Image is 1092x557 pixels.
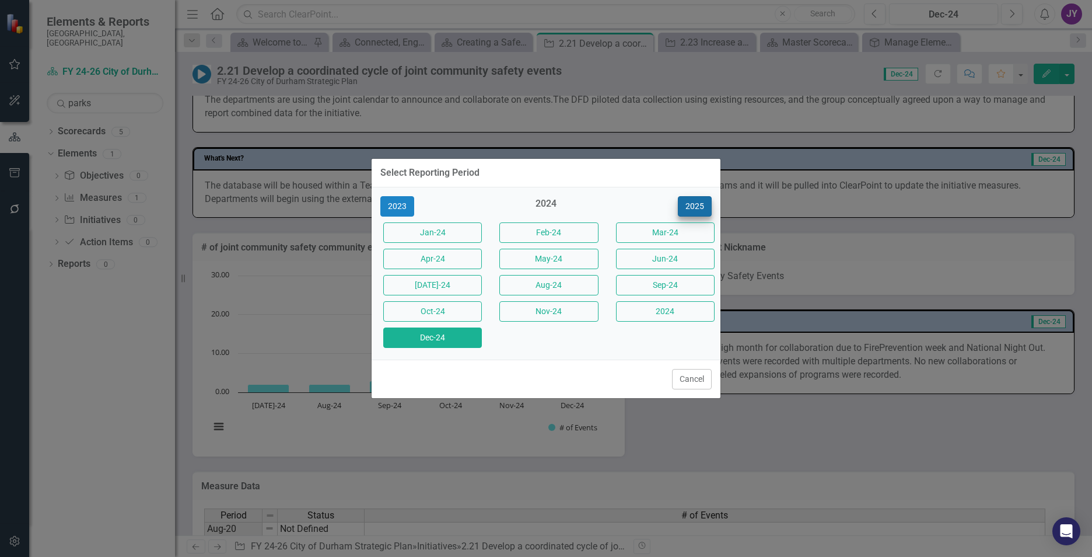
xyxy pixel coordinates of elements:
button: 2024 [616,301,715,322]
button: Sep-24 [616,275,715,295]
button: Mar-24 [616,222,715,243]
button: [DATE]-24 [383,275,482,295]
button: Jan-24 [383,222,482,243]
button: Dec-24 [383,328,482,348]
div: Open Intercom Messenger [1052,517,1080,545]
button: Feb-24 [499,222,598,243]
button: Jun-24 [616,249,715,269]
button: Oct-24 [383,301,482,322]
div: 2024 [496,197,595,217]
button: Cancel [672,369,712,389]
button: Apr-24 [383,249,482,269]
button: 2023 [380,196,414,217]
button: May-24 [499,249,598,269]
button: Nov-24 [499,301,598,322]
button: 2025 [678,196,712,217]
div: Select Reporting Period [380,168,480,178]
button: Aug-24 [499,275,598,295]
